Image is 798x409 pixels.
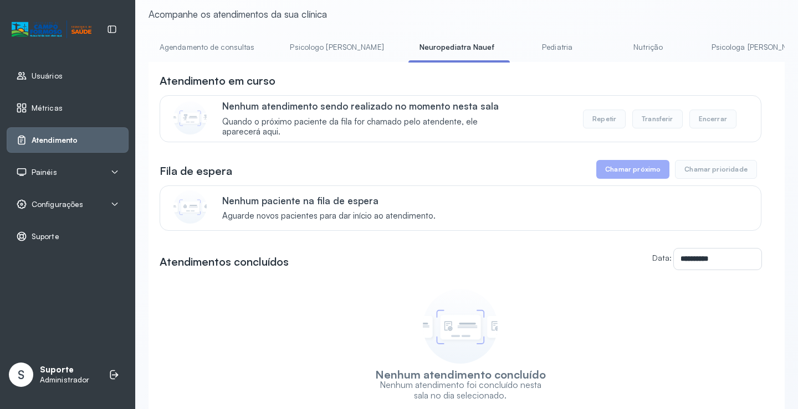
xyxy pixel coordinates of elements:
[160,163,232,179] h3: Fila de espera
[375,369,546,380] h3: Nenhum atendimento concluído
[652,253,672,262] label: Data:
[32,136,78,145] span: Atendimento
[16,134,119,146] a: Atendimento
[222,100,515,112] p: Nenhum atendimento sendo realizado no momento nesta sala
[596,160,669,179] button: Chamar próximo
[519,38,596,56] a: Pediatria
[632,110,683,128] button: Transferir
[222,117,515,138] span: Quando o próximo paciente da fila for chamado pelo atendente, ele aparecerá aqui.
[32,232,59,241] span: Suporte
[149,38,265,56] a: Agendamento de consultas
[160,73,275,89] h3: Atendimento em curso
[149,8,327,20] div: Acompanhe os atendimentos da sua clínica
[423,289,498,364] img: Imagem de empty state
[173,101,207,134] img: Imagem de CalloutCard
[173,190,207,224] img: Imagem de CalloutCard
[689,110,736,128] button: Encerrar
[373,380,548,401] p: Nenhum atendimento foi concluído nesta sala no dia selecionado.
[32,71,63,81] span: Usuários
[610,38,687,56] a: Nutrição
[675,160,757,179] button: Chamar prioridade
[12,20,91,39] img: Logotipo do estabelecimento
[583,110,626,128] button: Repetir
[40,375,89,385] p: Administrador
[16,70,119,81] a: Usuários
[32,200,83,209] span: Configurações
[222,195,436,206] p: Nenhum paciente na fila de espera
[32,168,57,177] span: Painéis
[32,103,63,113] span: Métricas
[160,254,289,270] h3: Atendimentos concluídos
[16,102,119,113] a: Métricas
[279,38,395,56] a: Psicologo [PERSON_NAME]
[222,211,436,221] span: Aguarde novos pacientes para dar início ao atendimento.
[408,38,505,56] a: Neuropediatra Nauef
[40,365,89,375] p: Suporte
